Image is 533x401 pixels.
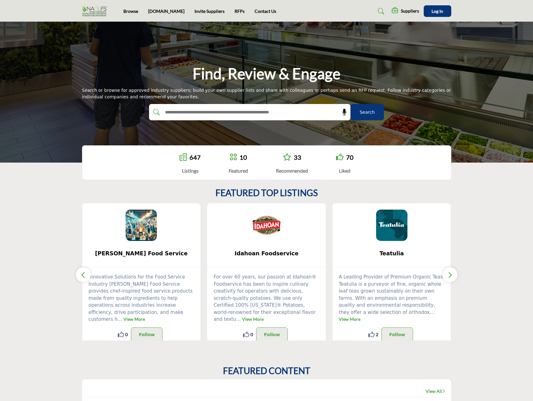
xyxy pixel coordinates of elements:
a: Invite Suppliers [194,8,225,14]
b: Idahoan Foodservice [217,245,316,262]
span: ... [430,310,434,315]
a: Browse [123,8,138,14]
a: RFPs [235,8,245,14]
button: Search [350,104,384,120]
p: Follow [389,331,405,338]
a: View More [339,316,360,322]
div: Recommended [276,167,308,174]
h5: Suppliers [401,8,419,14]
span: 0 [251,331,253,338]
span: ... [117,316,122,322]
p: Follow [264,331,280,338]
span: 0 [125,331,128,338]
a: View More [123,316,145,322]
i: Go to Liked [336,153,344,161]
a: [DOMAIN_NAME] [148,8,184,14]
button: Log In [424,5,451,17]
span: ... [236,316,241,322]
p: Innovative Solutions for the Food Service Industry [PERSON_NAME] Food Service provides chef-inspi... [89,273,194,323]
img: Schwan's Food Service [126,210,157,241]
a: [PERSON_NAME] Food Service [82,245,201,262]
p: For over 60 years, our passion at Idahoan® Foodservice has been to inspire culinary creativity fo... [214,273,319,323]
a: View All [426,388,445,394]
h2: FEATURED TOP LISTINGS [215,188,318,198]
b: Teatulia [342,245,442,262]
h1: Find, Review & Engage [193,64,340,83]
a: Go to Recommended [283,153,291,162]
img: Teatulia [376,210,407,241]
a: Go to Featured [230,153,237,162]
div: Suppliers [392,8,419,15]
a: Idahoan Foodservice [207,245,326,262]
b: Schwan's Food Service [92,245,191,262]
p: Follow [139,331,155,338]
a: 10 [240,154,247,161]
a: View More [242,316,264,322]
span: Search [360,109,375,116]
div: Liked [336,167,354,174]
div: Featured [229,167,248,174]
a: 33 [294,154,301,161]
span: Log In [432,8,443,14]
a: Contact Us [255,8,276,14]
h2: FEATURED CONTENT [223,366,310,376]
span: 2 [376,331,378,338]
a: 647 [189,154,201,161]
span: Teatulia [342,249,442,258]
div: Search or browse for approved industry suppliers; build your own supplier lists and share with co... [82,87,451,100]
a: Search [372,6,388,16]
span: Idahoan Foodservice [217,249,316,258]
span: [PERSON_NAME] Food Service [92,249,191,258]
button: Follow [131,327,163,342]
a: Teatulia [333,245,451,262]
button: Follow [381,327,413,342]
img: Idahoan Foodservice [251,210,282,241]
a: 70 [346,154,354,161]
div: Listings [179,167,201,174]
button: Follow [256,327,288,342]
img: Site Logo [82,6,110,16]
p: A Leading Provider of Premium Organic Teas Teatulia is a purveyor of fine, organic whole leaf tea... [339,273,445,323]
